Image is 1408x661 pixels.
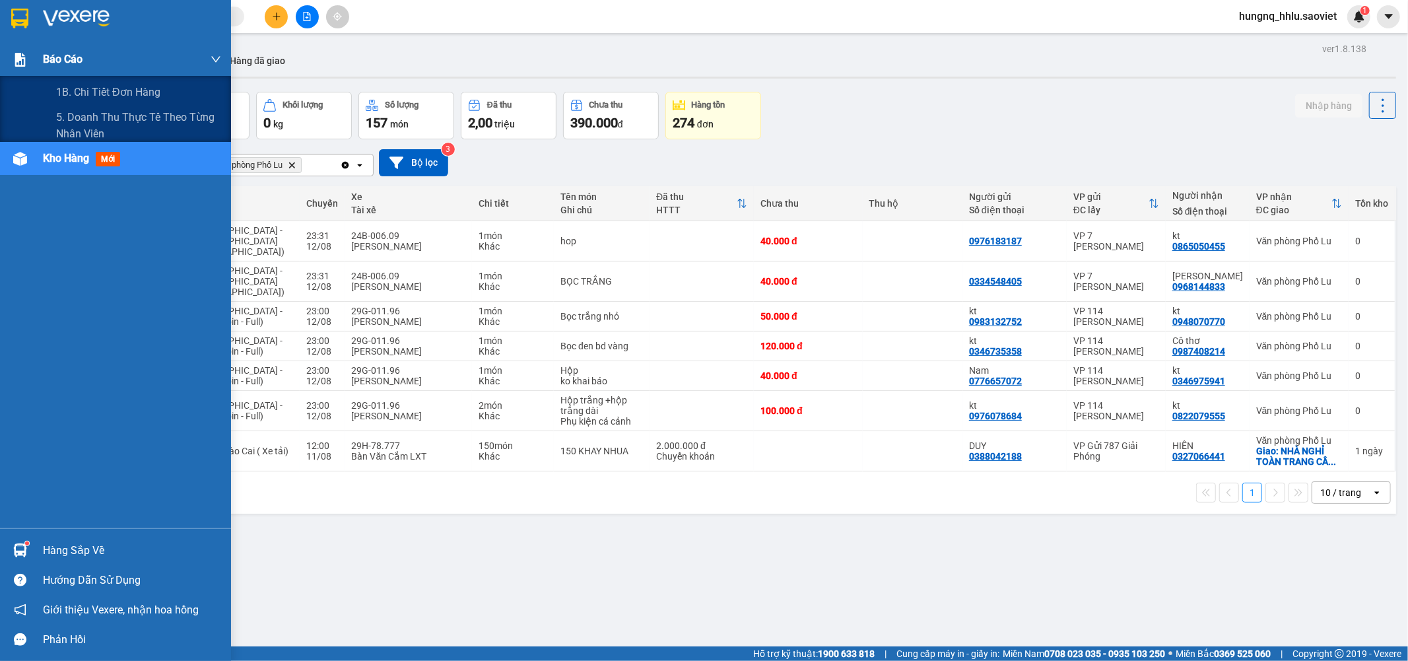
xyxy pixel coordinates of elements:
button: Đã thu2,00 triệu [461,92,556,139]
button: 1 [1242,483,1262,503]
div: 23:00 [306,365,338,376]
div: VP 7 [PERSON_NAME] [1073,230,1159,252]
div: 0983132752 [969,316,1022,327]
div: BỌC TRẮNG [560,276,643,287]
sup: 1 [25,541,29,545]
span: Giới thiệu Vexere, nhận hoa hồng [43,602,199,618]
div: Bàn Văn Cắm LXT [351,451,465,462]
div: [PERSON_NAME] [351,241,465,252]
div: [PERSON_NAME] [351,316,465,327]
span: Hỗ trợ kỹ thuật: [753,646,875,661]
span: Báo cáo [43,51,83,67]
div: 24B-006.09 [351,271,465,281]
div: VP nhận [1256,191,1331,202]
div: ko khai báo [560,376,643,386]
div: VP 114 [PERSON_NAME] [1073,365,1159,386]
div: 24B-006.09 [351,230,465,241]
div: Đã thu [487,100,512,110]
div: 0 [1355,276,1388,287]
span: aim [333,12,342,21]
div: 0 [1355,236,1388,246]
div: 12/08 [306,241,338,252]
div: 150 KHAY NHUA [560,446,643,456]
div: ĐC lấy [1073,205,1149,215]
span: 390.000 [570,115,618,131]
div: Nam [969,365,1060,376]
div: Khác [479,241,547,252]
div: 0 [1355,341,1388,351]
input: Selected Văn phòng Phố Lu. [304,158,306,172]
div: Hàng sắp về [43,541,221,561]
span: đ [618,119,623,129]
div: Chưa thu [760,198,855,209]
div: hop [560,236,643,246]
div: [PERSON_NAME] [351,346,465,357]
div: VP 114 [PERSON_NAME] [1073,335,1159,357]
div: 12/08 [306,346,338,357]
span: ngày [1362,446,1383,456]
div: 0346735358 [969,346,1022,357]
div: kt [1172,306,1243,316]
button: Nhập hàng [1295,94,1362,118]
span: [GEOGRAPHIC_DATA] - Sapa (Cabin - Full) [189,306,283,327]
span: file-add [302,12,312,21]
div: kt [969,335,1060,346]
div: Tài xế [351,205,465,215]
div: 23:31 [306,230,338,241]
span: [GEOGRAPHIC_DATA] - [GEOGRAPHIC_DATA] ([GEOGRAPHIC_DATA]) [189,225,285,257]
button: Hàng đã giao [219,45,296,77]
div: 23:00 [306,306,338,316]
img: warehouse-icon [13,543,27,557]
span: ... [1328,456,1336,467]
div: 29H-78.777 [351,440,465,451]
span: | [885,646,887,661]
span: caret-down [1383,11,1395,22]
div: 0968144833 [1172,281,1225,292]
span: 274 [673,115,694,131]
div: Chuyến [306,198,338,209]
span: [GEOGRAPHIC_DATA] - Sapa (Cabin - Full) [189,400,283,421]
div: Mạnh Hải [1172,271,1243,281]
div: 29G-011.96 [351,306,465,316]
div: Tên món [560,191,643,202]
strong: 0369 525 060 [1214,648,1271,659]
div: Thu hộ [869,198,956,209]
span: đơn [697,119,714,129]
div: Tuyến [189,198,294,209]
span: Miền Nam [1003,646,1165,661]
div: Tồn kho [1355,198,1388,209]
div: Ghi chú [560,205,643,215]
div: 100.000 đ [760,405,855,416]
div: [PERSON_NAME] [351,281,465,292]
div: HIÊN [1172,440,1243,451]
div: Văn phòng Phố Lu [1256,236,1342,246]
div: VP Gửi 787 Giải Phóng [1073,440,1159,462]
div: kt [1172,365,1243,376]
span: down [211,54,221,65]
div: ver 1.8.138 [1322,42,1366,56]
button: Chưa thu390.000đ [563,92,659,139]
span: hungnq_hhlu.saoviet [1228,8,1347,24]
div: Chi tiết [479,198,547,209]
button: aim [326,5,349,28]
div: 0776657072 [969,376,1022,386]
div: 12/08 [306,316,338,327]
div: HTTT [656,205,737,215]
div: 0865050455 [1172,241,1225,252]
span: | [1281,646,1283,661]
div: 40.000 đ [760,276,855,287]
button: Bộ lọc [379,149,448,176]
div: kt [1172,400,1243,411]
div: 29G-011.96 [351,400,465,411]
span: message [14,633,26,646]
div: Người nhận [1172,190,1243,201]
div: 1 món [479,230,547,241]
span: Cung cấp máy in - giấy in: [896,646,999,661]
img: logo-vxr [11,9,28,28]
button: caret-down [1377,5,1400,28]
div: Khối lượng [283,100,323,110]
div: Khác [479,451,547,462]
button: Khối lượng0kg [256,92,352,139]
div: Văn phòng Phố Lu [1256,435,1342,446]
th: Toggle SortBy [1250,186,1349,221]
